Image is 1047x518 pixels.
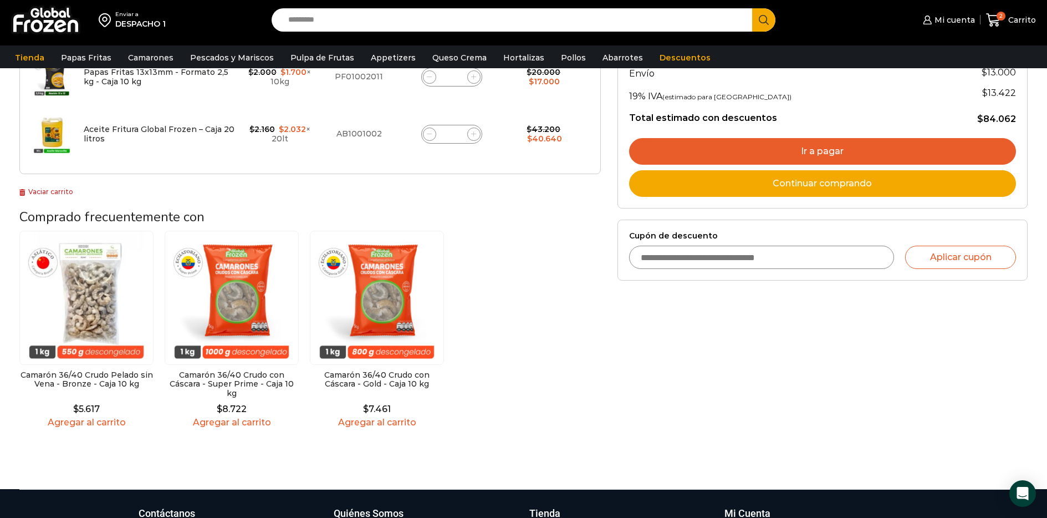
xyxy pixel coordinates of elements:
[986,7,1036,33] a: 2 Carrito
[977,114,983,124] span: $
[905,246,1016,269] button: Aplicar cupón
[629,138,1016,165] a: Ir a pagar
[629,82,932,104] th: 19% IVA
[662,93,791,101] small: (estimado para [GEOGRAPHIC_DATA])
[185,47,279,68] a: Pescados y Mariscos
[527,124,532,134] span: $
[115,11,166,18] div: Enviar a
[920,9,974,31] a: Mi cuenta
[249,124,254,134] span: $
[529,77,560,87] bdi: 17.000
[19,187,73,196] a: Vaciar carrito
[19,370,154,389] h2: Camarón 36/40 Crudo Pelado sin Vena - Bronze - Caja 10 kg
[73,404,79,414] span: $
[279,124,284,134] span: $
[629,170,1016,197] a: Continuar comprando
[363,404,369,414] span: $
[977,114,1016,124] bdi: 84.062
[217,404,222,414] span: $
[444,69,459,85] input: Product quantity
[498,47,550,68] a: Hortalizas
[629,104,932,125] th: Total estimado con descuentos
[629,63,932,82] th: Envío
[982,88,988,98] span: $
[597,47,648,68] a: Abarrotes
[285,47,360,68] a: Pulpa de Frutas
[99,11,115,29] img: address-field-icon.svg
[997,12,1005,21] span: 2
[365,47,421,68] a: Appetizers
[279,124,306,134] bdi: 2.032
[217,404,247,414] bdi: 8.722
[73,404,100,414] bdi: 5.617
[752,8,775,32] button: Search button
[241,105,319,162] td: × 20lt
[529,77,534,87] span: $
[248,67,277,77] bdi: 2.000
[982,67,1016,78] bdi: 13.000
[165,417,299,428] a: Agregar al carrito
[527,67,532,77] span: $
[280,67,307,77] bdi: 1.700
[427,47,492,68] a: Queso Crema
[55,47,117,68] a: Papas Fritas
[527,67,560,77] bdi: 20.000
[444,126,459,142] input: Product quantity
[982,67,987,78] span: $
[310,417,444,428] a: Agregar al carrito
[19,208,205,226] span: Comprado frecuentemente con
[19,417,154,428] a: Agregar al carrito
[527,124,560,134] bdi: 43.200
[249,124,275,134] bdi: 2.160
[115,18,166,29] div: DESPACHO 1
[241,48,319,106] td: × 10kg
[527,134,532,144] span: $
[248,67,253,77] span: $
[9,47,50,68] a: Tienda
[932,14,975,26] span: Mi cuenta
[122,47,179,68] a: Camarones
[1009,480,1036,507] div: Open Intercom Messenger
[654,47,716,68] a: Descuentos
[982,88,1016,98] span: 13.422
[319,48,399,106] td: PF01002011
[527,134,562,144] bdi: 40.640
[555,47,591,68] a: Pollos
[165,370,299,398] h2: Camarón 36/40 Crudo con Cáscara - Super Prime - Caja 10 kg
[363,404,391,414] bdi: 7.461
[84,124,234,144] a: Aceite Fritura Global Frozen – Caja 20 litros
[310,370,444,389] h2: Camarón 36/40 Crudo con Cáscara - Gold - Caja 10 kg
[280,67,285,77] span: $
[1005,14,1036,26] span: Carrito
[84,67,228,87] a: Papas Fritas 13x13mm - Formato 2,5 kg - Caja 10 kg
[629,231,1016,241] label: Cupón de descuento
[319,105,399,162] td: AB1001002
